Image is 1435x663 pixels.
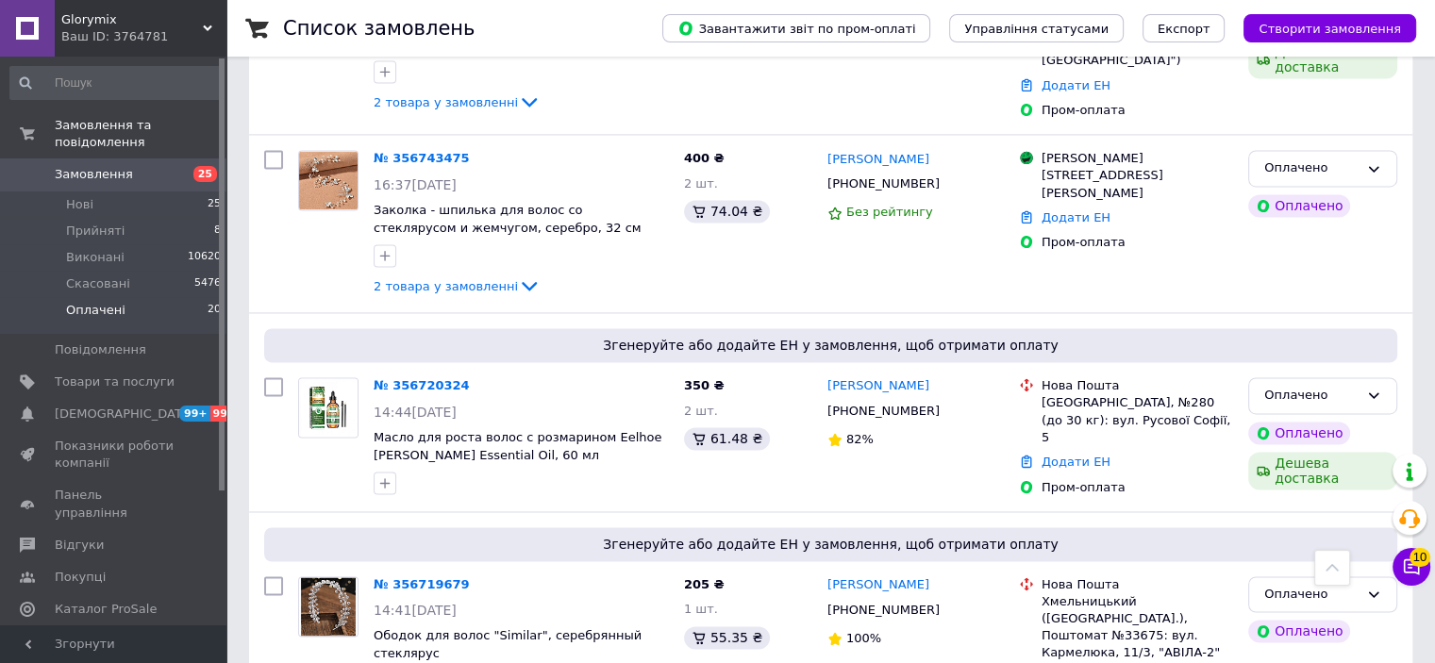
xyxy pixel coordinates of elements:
div: Ваш ID: 3764781 [61,28,226,45]
span: 25 [208,196,221,213]
a: 2 товара у замовленні [374,278,541,292]
a: Фото товару [298,150,359,210]
div: [PHONE_NUMBER] [824,598,943,622]
span: 5476 [194,275,221,292]
button: Чат з покупцем10 [1393,548,1430,586]
span: 2 шт. [684,404,718,418]
span: Товари та послуги [55,373,175,390]
div: Нова Пошта [1042,377,1233,394]
span: Панель управління [55,487,175,521]
a: № 356743475 [374,151,470,165]
span: 10 [1410,548,1430,567]
span: 25 [193,166,217,182]
div: [PHONE_NUMBER] [824,172,943,196]
span: 10620 [188,249,221,266]
a: № 356720324 [374,378,470,392]
span: 14:41[DATE] [374,603,457,618]
a: Фото товару [298,377,359,438]
span: [DEMOGRAPHIC_DATA] [55,406,194,423]
span: Покупці [55,569,106,586]
span: Оплачені [66,302,125,319]
span: 1 шт. [684,602,718,616]
span: Прийняті [66,223,125,240]
a: Ободок для волос "Similar", серебрянный стеклярус [374,628,642,660]
button: Управління статусами [949,14,1124,42]
span: Скасовані [66,275,130,292]
span: 205 ₴ [684,577,725,591]
a: [PERSON_NAME] [827,576,929,594]
img: Фото товару [299,378,358,437]
img: Фото товару [299,577,358,636]
div: [GEOGRAPHIC_DATA], №280 (до 30 кг): вул. Русової Софії, 5 [1042,394,1233,446]
div: 74.04 ₴ [684,200,770,223]
span: Створити замовлення [1259,22,1401,36]
span: 16:37[DATE] [374,177,457,192]
span: 350 ₴ [684,378,725,392]
div: 55.35 ₴ [684,626,770,649]
div: Оплачено [1248,620,1350,642]
a: Додати ЕН [1042,210,1110,224]
div: [PHONE_NUMBER] [824,399,943,423]
div: Оплачено [1248,422,1350,444]
img: Фото товару [299,151,358,209]
div: 61.48 ₴ [684,427,770,450]
a: Масло для роста волос с розмарином Eelhoe [PERSON_NAME] Essential Oil, 60 мл [374,430,661,462]
div: Пром-оплата [1042,102,1233,119]
span: 2 товара у замовленні [374,94,518,108]
span: Згенеруйте або додайте ЕН у замовлення, щоб отримати оплату [272,336,1390,355]
span: Замовлення та повідомлення [55,117,226,151]
a: Створити замовлення [1225,21,1416,35]
div: [PERSON_NAME] [1042,150,1233,167]
a: [PERSON_NAME] [827,151,929,169]
span: 99+ [179,406,210,422]
a: 2 товара у замовленні [374,94,541,108]
div: Оплачено [1248,194,1350,217]
span: 2 товара у замовленні [374,278,518,292]
a: Фото товару [298,576,359,637]
h1: Список замовлень [283,17,475,40]
div: Дешева доставка [1248,452,1397,489]
a: Додати ЕН [1042,455,1110,469]
span: Нові [66,196,93,213]
div: Нова Пошта [1042,576,1233,593]
div: Оплачено [1264,386,1359,406]
div: [STREET_ADDRESS][PERSON_NAME] [1042,167,1233,201]
a: Заколка - шпилька для волос со стеклярусом и жемчугом, серебро, 32 см [374,203,642,235]
button: Створити замовлення [1243,14,1416,42]
span: Каталог ProSale [55,601,157,618]
span: 8 [214,223,221,240]
span: 20 [208,302,221,319]
a: № 356719679 [374,577,470,591]
span: Управління статусами [964,22,1109,36]
span: 82% [846,432,874,446]
span: 100% [846,631,881,645]
div: Пром-оплата [1042,479,1233,496]
span: 14:44[DATE] [374,405,457,420]
span: Відгуки [55,537,104,554]
div: Пром-оплата [1042,234,1233,251]
span: Виконані [66,249,125,266]
span: Згенеруйте або додайте ЕН у замовлення, щоб отримати оплату [272,535,1390,554]
div: Оплачено [1264,158,1359,178]
span: Glorymix [61,11,203,28]
a: [PERSON_NAME] [827,377,929,395]
span: Показники роботи компанії [55,438,175,472]
div: Дешева доставка [1248,41,1397,78]
span: 2 шт. [684,176,718,191]
div: Оплачено [1264,585,1359,605]
span: 400 ₴ [684,151,725,165]
span: Експорт [1158,22,1210,36]
span: Повідомлення [55,341,146,358]
span: Завантажити звіт по пром-оплаті [677,20,915,37]
span: Без рейтингу [846,205,933,219]
button: Завантажити звіт по пром-оплаті [662,14,930,42]
span: Замовлення [55,166,133,183]
input: Пошук [9,66,223,100]
span: 99+ [210,406,242,422]
a: Додати ЕН [1042,78,1110,92]
button: Експорт [1143,14,1226,42]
